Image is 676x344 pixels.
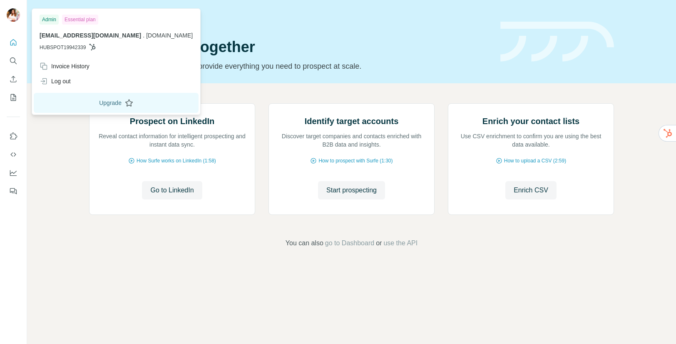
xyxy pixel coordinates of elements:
button: Use Surfe on LinkedIn [7,129,20,144]
button: use the API [383,238,418,248]
h2: Prospect on LinkedIn [130,115,214,127]
button: Dashboard [7,165,20,180]
span: You can also [286,238,323,248]
span: or [376,238,382,248]
span: Go to LinkedIn [150,185,194,195]
div: Admin [40,15,59,25]
button: My lists [7,90,20,105]
span: How Surfe works on LinkedIn (1:58) [137,157,216,165]
div: Invoice History [40,62,89,70]
span: [DOMAIN_NAME] [146,32,193,39]
span: HUBSPOT19942339 [40,44,86,51]
button: Upgrade [34,93,199,113]
button: go to Dashboard [325,238,374,248]
span: [EMAIL_ADDRESS][DOMAIN_NAME] [40,32,141,39]
h2: Identify target accounts [305,115,399,127]
button: Feedback [7,184,20,199]
button: Go to LinkedIn [142,181,202,199]
button: Search [7,53,20,68]
div: Log out [40,77,71,85]
button: Use Surfe API [7,147,20,162]
div: Quick start [89,15,490,24]
p: Use CSV enrichment to confirm you are using the best data available. [457,132,605,149]
button: Enrich CSV [505,181,557,199]
button: Start prospecting [318,181,385,199]
button: Quick start [7,35,20,50]
p: Discover target companies and contacts enriched with B2B data and insights. [277,132,426,149]
span: Enrich CSV [514,185,548,195]
span: How to upload a CSV (2:59) [504,157,566,165]
button: Enrich CSV [7,72,20,87]
img: Avatar [7,8,20,22]
div: Essential plan [62,15,98,25]
span: How to prospect with Surfe (1:30) [318,157,393,165]
p: Reveal contact information for intelligent prospecting and instant data sync. [98,132,246,149]
img: banner [500,22,614,62]
p: Pick your starting point and we’ll provide everything you need to prospect at scale. [89,60,490,72]
h2: Enrich your contact lists [482,115,579,127]
span: . [143,32,144,39]
span: Start prospecting [326,185,377,195]
h1: Let’s prospect together [89,39,490,55]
